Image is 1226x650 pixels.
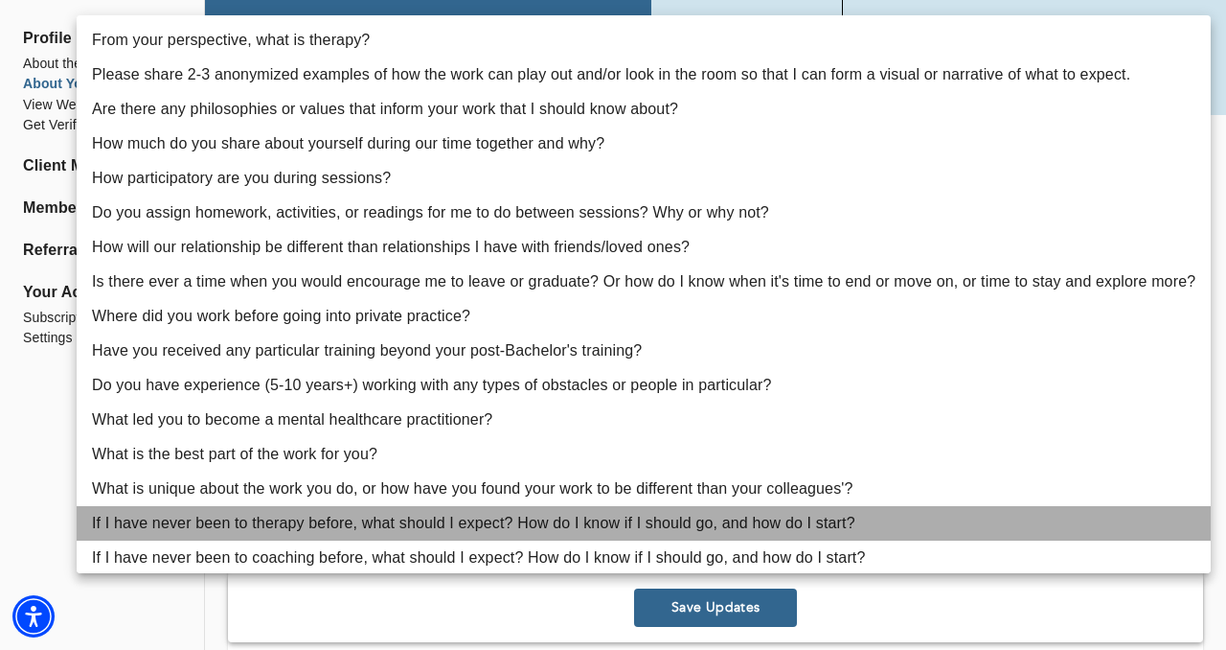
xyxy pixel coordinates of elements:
[77,299,1211,334] li: Where did you work before going into private practice?
[77,23,1211,58] li: From your perspective, what is therapy?
[77,334,1211,368] li: Have you received any particular training beyond your post-Bachelor's training?
[77,92,1211,127] li: Are there any philosophies or values that inform your work that I should know about?
[77,368,1211,403] li: Do you have experience (5-10 years+) working with any types of obstacles or people in particular?
[77,265,1211,299] li: Is there ever a time when you would encourage me to leave or graduate? Or how do I know when it's...
[77,58,1211,92] li: Please share 2-3 anonymized examples of how the work can play out and/or look in the room so that...
[77,472,1211,506] li: What is unique about the work you do, or how have you found your work to be different than your c...
[77,506,1211,541] li: If I have never been to therapy before, what should I expect? How do I know if I should go, and h...
[77,541,1211,575] li: If I have never been to coaching before, what should I expect? How do I know if I should go, and ...
[77,127,1211,161] li: How much do you share about yourself during our time together and why?
[77,403,1211,437] li: What led you to become a mental healthcare practitioner?
[77,230,1211,265] li: How will our relationship be different than relationships I have with friends/loved ones?
[77,437,1211,472] li: What is the best part of the work for you?
[77,161,1211,196] li: How participatory are you during sessions?
[77,196,1211,230] li: Do you assign homework, activities, or readings for me to do between sessions? Why or why not?
[12,595,55,638] div: Accessibility Menu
